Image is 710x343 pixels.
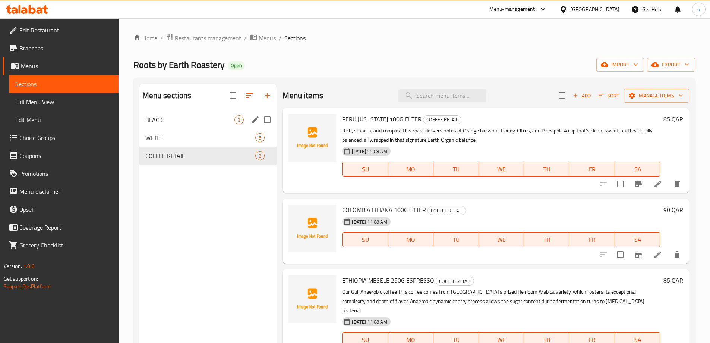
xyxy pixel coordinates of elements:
span: o [697,5,700,13]
button: FR [569,162,615,177]
h2: Menu sections [142,90,192,101]
span: TU [436,234,476,245]
span: Menus [21,62,113,71]
button: SU [342,232,388,247]
span: Full Menu View [15,97,113,106]
span: COFFEE RETAIL [436,277,474,286]
div: Menu-management [489,5,535,14]
p: Rich, smooth, and complex. this roast delivers notes of Orange blossom, Honey, Citrus, and Pineap... [342,126,660,145]
span: export [653,60,689,69]
span: Sort sections [241,87,259,105]
span: COFFEE RETAIL [145,151,256,160]
span: [DATE] 11:08 AM [349,218,390,225]
button: Manage items [624,89,689,103]
span: Menu disclaimer [19,187,113,196]
span: SU [345,234,385,245]
a: Full Menu View [9,93,119,111]
span: FR [572,164,612,175]
a: Menu disclaimer [3,183,119,200]
span: Select to update [612,176,628,192]
span: TU [436,164,476,175]
span: COLOMBIA LILIANA 100G FILTER [342,204,426,215]
span: Select to update [612,247,628,262]
li: / [160,34,163,43]
span: Sections [284,34,306,43]
button: SA [615,162,660,177]
button: TH [524,232,569,247]
div: items [234,115,244,124]
span: Coupons [19,151,113,160]
span: MO [391,234,430,245]
span: SA [618,164,657,175]
p: Our Guji Anaerobic coffee This coffee comes from [GEOGRAPHIC_DATA]’s prized Heirloom Arabica vari... [342,287,660,315]
span: COFFEE RETAIL [428,206,466,215]
span: 3 [235,116,243,124]
div: COFFEE RETAIL [436,277,474,286]
span: Choice Groups [19,133,113,142]
a: Grocery Checklist [3,236,119,254]
div: WHITE5 [139,129,277,147]
a: Edit menu item [653,250,662,259]
span: SU [345,164,385,175]
span: TH [527,234,567,245]
span: 1.0.0 [23,261,35,271]
div: COFFEE RETAIL3 [139,147,277,165]
button: Branch-specific-item [629,175,647,193]
a: Restaurants management [166,33,241,43]
span: Add item [570,90,594,102]
div: items [255,151,265,160]
img: COLOMBIA LILIANA 100G FILTER [288,205,336,252]
button: WE [479,232,524,247]
span: Promotions [19,169,113,178]
img: ETHIOPIA MESELE 250G ESPRESSO [288,275,336,323]
span: Open [228,62,245,69]
div: Open [228,61,245,70]
a: Menus [250,33,276,43]
button: Add [570,90,594,102]
button: export [647,58,695,72]
input: search [398,89,486,102]
a: Choice Groups [3,129,119,147]
a: Menus [3,57,119,75]
a: Edit menu item [653,180,662,188]
span: Sort items [594,90,624,102]
button: TH [524,162,569,177]
span: SA [618,234,657,245]
button: SA [615,232,660,247]
a: Upsell [3,200,119,218]
span: Version: [4,261,22,271]
span: BLACK [145,115,235,124]
span: WHITE [145,133,256,142]
nav: Menu sections [139,108,277,168]
div: [GEOGRAPHIC_DATA] [570,5,619,13]
span: Menus [259,34,276,43]
a: Branches [3,39,119,57]
h2: Menu items [283,90,323,101]
a: Edit Restaurant [3,21,119,39]
nav: breadcrumb [133,33,695,43]
span: Sort [599,91,619,100]
button: Sort [597,90,621,102]
div: BLACK3edit [139,111,277,129]
span: WE [482,234,521,245]
img: PERU MONTANA 100G FILTER [288,114,336,162]
span: [DATE] 11:08 AM [349,148,390,155]
button: FR [569,232,615,247]
span: [DATE] 11:08 AM [349,318,390,325]
button: delete [668,175,686,193]
button: Add section [259,87,277,105]
span: COFFEE RETAIL [423,115,461,124]
div: COFFEE RETAIL [423,115,461,124]
button: MO [388,232,433,247]
h6: 90 QAR [663,205,683,215]
span: Sections [15,79,113,88]
span: Restaurants management [175,34,241,43]
button: import [596,58,644,72]
a: Home [133,34,157,43]
button: TU [433,232,479,247]
span: Grocery Checklist [19,241,113,250]
button: Branch-specific-item [629,246,647,264]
